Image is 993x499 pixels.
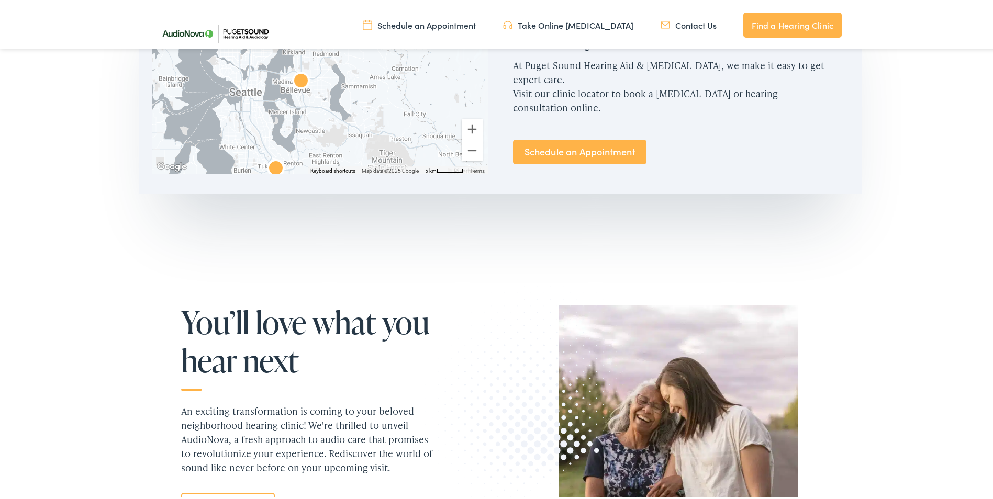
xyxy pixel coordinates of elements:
span: 5 km [425,166,437,172]
a: Open this area in Google Maps (opens a new window) [154,158,189,172]
p: An exciting transformation is coming to your beloved neighborhood hearing clinic! We're thrilled ... [181,402,432,472]
img: Google [154,158,189,172]
img: utility icon [503,17,512,29]
button: Keyboard shortcuts [310,165,355,173]
span: hear [181,341,237,376]
a: Schedule an Appointment [513,138,646,162]
span: Map data ©2025 Google [362,166,419,172]
button: Map Scale: 5 km per 48 pixels [422,164,467,172]
img: utility icon [363,17,372,29]
div: AudioNova [259,151,293,184]
button: Zoom out [462,138,483,159]
span: you [382,303,429,337]
a: Schedule an Appointment [363,17,476,29]
a: Contact Us [661,17,717,29]
span: next [243,341,299,376]
button: Zoom in [462,117,483,138]
a: Find a Hearing Clinic [743,10,842,36]
span: love [255,303,306,337]
img: utility icon [661,17,670,29]
p: At Puget Sound Hearing Aid & [MEDICAL_DATA], we make it easy to get expert care. Visit our clinic... [513,48,849,121]
span: You’ll [181,303,249,337]
a: Terms (opens in new tab) [470,166,485,172]
a: Take Online [MEDICAL_DATA] [503,17,633,29]
span: what [312,303,376,337]
div: AudioNova [284,63,318,97]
